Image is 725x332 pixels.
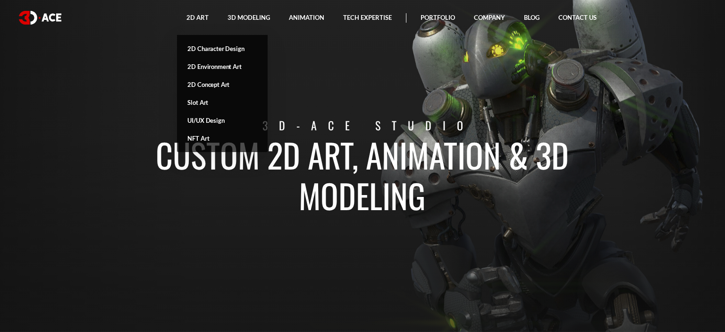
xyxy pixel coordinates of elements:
[177,94,268,111] a: Slot Art
[177,129,268,147] a: NFT Art
[177,58,268,76] a: 2D Environment Art
[177,111,268,129] a: UI/UX Design
[177,76,268,94] a: 2D Concept Art
[101,117,636,134] p: 3D-Ace studio
[101,134,624,215] h1: Custom 2D art, animation & 3D modeling
[19,11,61,25] img: logo white
[177,40,268,58] a: 2D Character Design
